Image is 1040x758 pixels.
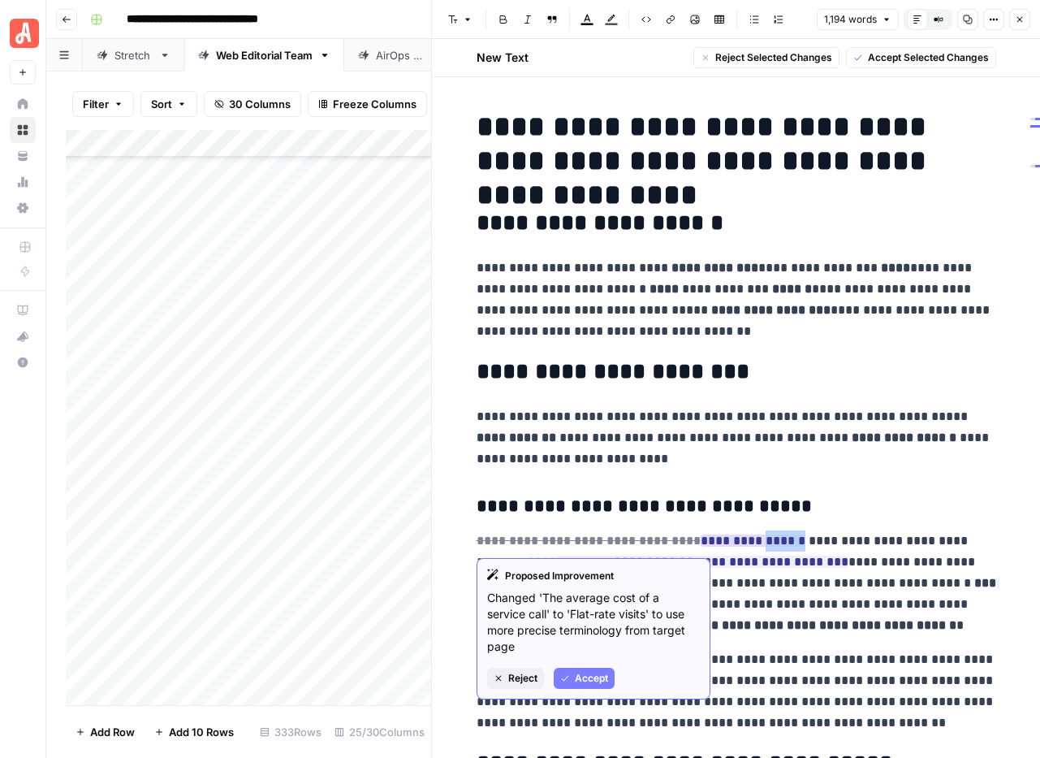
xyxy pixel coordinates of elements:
[10,143,36,169] a: Your Data
[846,47,996,68] button: Accept Selected Changes
[817,9,899,30] button: 1,194 words
[10,91,36,117] a: Home
[575,671,608,686] span: Accept
[868,50,989,65] span: Accept Selected Changes
[169,724,234,740] span: Add 10 Rows
[10,169,36,195] a: Usage
[229,96,291,112] span: 30 Columns
[11,324,35,349] div: What's new?
[10,297,36,323] a: AirOps Academy
[145,719,244,745] button: Add 10 Rows
[715,50,832,65] span: Reject Selected Changes
[344,39,459,71] a: AirOps QA
[216,47,313,63] div: Web Editorial Team
[10,13,36,54] button: Workspace: Angi
[151,96,172,112] span: Sort
[184,39,344,71] a: Web Editorial Team
[824,12,877,27] span: 1,194 words
[66,719,145,745] button: Add Row
[554,668,615,689] button: Accept
[477,50,529,66] h2: New Text
[10,117,36,143] a: Browse
[693,47,839,68] button: Reject Selected Changes
[140,91,197,117] button: Sort
[83,39,184,71] a: Stretch
[253,719,328,745] div: 333 Rows
[10,323,36,349] button: What's new?
[376,47,427,63] div: AirOps QA
[10,19,39,48] img: Angi Logo
[487,569,700,583] div: Proposed Improvement
[10,195,36,221] a: Settings
[333,96,416,112] span: Freeze Columns
[90,724,135,740] span: Add Row
[114,47,153,63] div: Stretch
[487,590,700,655] p: Changed 'The average cost of a service call' to 'Flat-rate visits' to use more precise terminolog...
[72,91,134,117] button: Filter
[308,91,427,117] button: Freeze Columns
[204,91,301,117] button: 30 Columns
[83,96,109,112] span: Filter
[508,671,537,686] span: Reject
[328,719,431,745] div: 25/30 Columns
[487,668,544,689] button: Reject
[10,349,36,375] button: Help + Support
